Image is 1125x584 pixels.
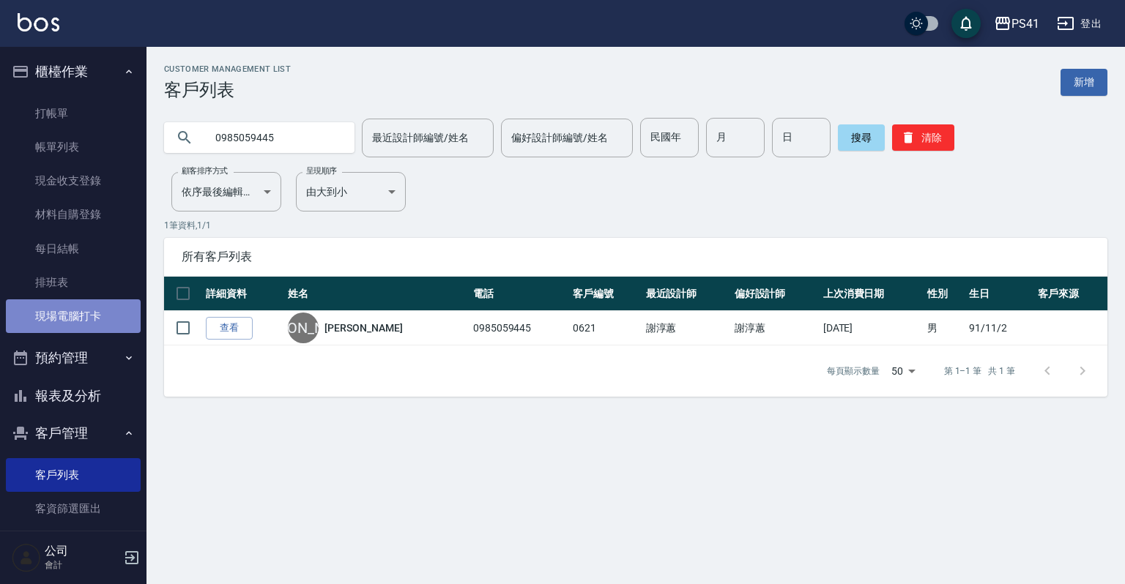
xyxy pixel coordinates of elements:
[944,364,1015,378] p: 第 1–1 筆 共 1 筆
[6,53,141,91] button: 櫃檯作業
[182,250,1090,264] span: 所有客戶列表
[288,312,319,343] div: [PERSON_NAME]
[206,317,253,340] a: 查看
[965,277,1034,311] th: 生日
[838,124,885,151] button: 搜尋
[1034,277,1107,311] th: 客戶來源
[164,219,1107,232] p: 1 筆資料, 1 / 1
[820,277,924,311] th: 上次消費日期
[988,9,1045,39] button: PS41
[827,364,880,378] p: 每頁顯示數量
[1051,10,1107,37] button: 登出
[924,277,966,311] th: 性別
[924,311,966,345] td: 男
[6,97,141,130] a: 打帳單
[6,458,141,492] a: 客戶列表
[324,321,402,335] a: [PERSON_NAME]
[182,165,228,176] label: 顧客排序方式
[6,525,141,559] a: 卡券管理
[892,124,954,151] button: 清除
[820,311,924,345] td: [DATE]
[469,311,569,345] td: 0985059445
[885,351,921,391] div: 50
[284,277,469,311] th: 姓名
[6,414,141,452] button: 客戶管理
[6,266,141,299] a: 排班表
[6,164,141,198] a: 現金收支登錄
[642,311,731,345] td: 謝淳蕙
[45,544,119,558] h5: 公司
[6,339,141,377] button: 預約管理
[6,130,141,164] a: 帳單列表
[306,165,337,176] label: 呈現順序
[6,232,141,266] a: 每日結帳
[205,118,343,157] input: 搜尋關鍵字
[6,492,141,525] a: 客資篩選匯出
[171,172,281,211] div: 依序最後編輯時間
[1011,15,1039,33] div: PS41
[569,277,642,311] th: 客戶編號
[6,198,141,231] a: 材料自購登錄
[202,277,284,311] th: 詳細資料
[45,558,119,572] p: 會計
[6,377,141,415] button: 報表及分析
[965,311,1034,345] td: 91/11/2
[731,277,820,311] th: 偏好設計師
[642,277,731,311] th: 最近設計師
[951,9,981,38] button: save
[1061,69,1107,96] a: 新增
[469,277,569,311] th: 電話
[569,311,642,345] td: 0621
[12,543,41,572] img: Person
[296,172,406,211] div: 由大到小
[6,299,141,333] a: 現場電腦打卡
[731,311,820,345] td: 謝淳蕙
[164,80,291,100] h3: 客戶列表
[164,64,291,74] h2: Customer Management List
[18,13,59,31] img: Logo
